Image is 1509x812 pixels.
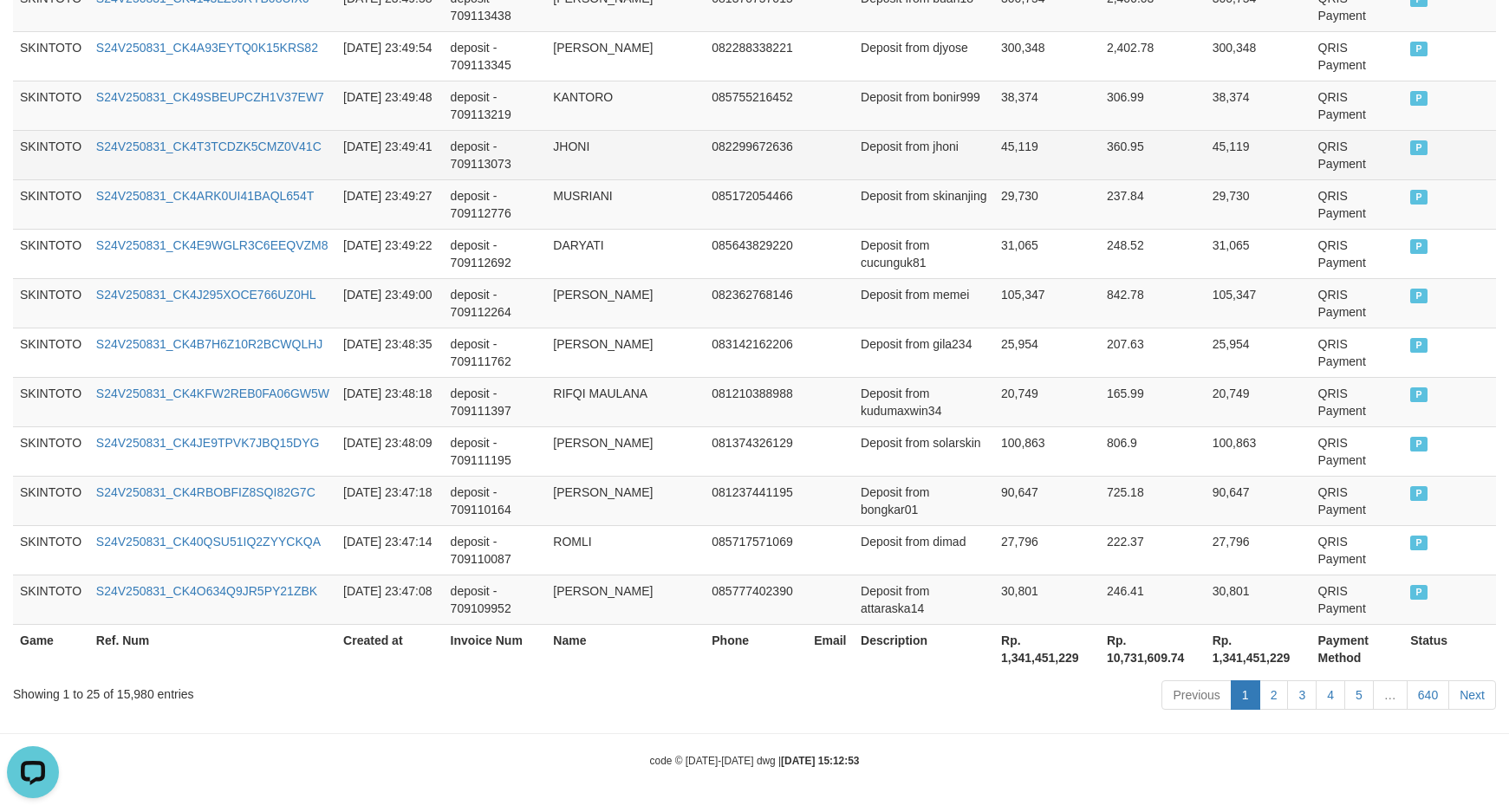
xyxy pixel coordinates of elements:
[1410,387,1428,402] span: PAID
[96,288,316,302] a: S24V250831_CK4J295XOCE766UZ0HL
[1206,328,1311,377] td: 25,954
[13,476,89,525] td: SKINTOTO
[705,328,807,377] td: 083142162206
[1410,585,1428,600] span: PAID
[546,624,705,673] th: Name
[1373,680,1408,710] a: …
[1311,624,1404,673] th: Payment Method
[854,575,994,624] td: Deposit from attaraska14
[444,476,547,525] td: deposit - 709110164
[1206,426,1311,476] td: 100,863
[1100,328,1206,377] td: 207.63
[1311,575,1404,624] td: QRIS Payment
[1311,426,1404,476] td: QRIS Payment
[994,130,1100,179] td: 45,119
[336,31,444,81] td: [DATE] 23:49:54
[994,179,1100,229] td: 29,730
[13,229,89,278] td: SKINTOTO
[1100,278,1206,328] td: 842.78
[1100,31,1206,81] td: 2,402.78
[96,140,322,153] a: S24V250831_CK4T3TCDZK5CMZ0V41C
[444,179,547,229] td: deposit - 709112776
[1410,42,1428,56] span: PAID
[1311,278,1404,328] td: QRIS Payment
[1100,575,1206,624] td: 246.41
[1100,426,1206,476] td: 806.9
[1206,130,1311,179] td: 45,119
[546,179,705,229] td: MUSRIANI
[854,476,994,525] td: Deposit from bongkar01
[1100,624,1206,673] th: Rp. 10,731,609.74
[546,328,705,377] td: [PERSON_NAME]
[7,7,59,59] button: Open LiveChat chat widget
[336,130,444,179] td: [DATE] 23:49:41
[1206,81,1311,130] td: 38,374
[336,81,444,130] td: [DATE] 23:49:48
[994,81,1100,130] td: 38,374
[444,130,547,179] td: deposit - 709113073
[1448,680,1496,710] a: Next
[336,278,444,328] td: [DATE] 23:49:00
[1287,680,1317,710] a: 3
[444,31,547,81] td: deposit - 709113345
[994,328,1100,377] td: 25,954
[546,81,705,130] td: KANTORO
[1259,680,1289,710] a: 2
[994,575,1100,624] td: 30,801
[854,179,994,229] td: Deposit from skinanjing
[1100,476,1206,525] td: 725.18
[1206,229,1311,278] td: 31,065
[96,535,321,549] a: S24V250831_CK40QSU51IQ2ZYYCKQA
[1410,437,1428,451] span: PAID
[96,189,314,203] a: S24V250831_CK4ARK0UI41BAQL654T
[1344,680,1374,710] a: 5
[854,130,994,179] td: Deposit from jhoni
[546,575,705,624] td: [PERSON_NAME]
[994,377,1100,426] td: 20,749
[546,377,705,426] td: RIFQI MAULANA
[705,179,807,229] td: 085172054466
[96,41,318,55] a: S24V250831_CK4A93EYTQ0K15KRS82
[854,377,994,426] td: Deposit from kudumaxwin34
[1311,476,1404,525] td: QRIS Payment
[854,624,994,673] th: Description
[1100,377,1206,426] td: 165.99
[1100,81,1206,130] td: 306.99
[1311,31,1404,81] td: QRIS Payment
[444,81,547,130] td: deposit - 709113219
[854,426,994,476] td: Deposit from solarskin
[13,624,89,673] th: Game
[650,755,860,767] small: code © [DATE]-[DATE] dwg |
[1410,140,1428,155] span: PAID
[854,31,994,81] td: Deposit from djyose
[1311,130,1404,179] td: QRIS Payment
[336,624,444,673] th: Created at
[1311,179,1404,229] td: QRIS Payment
[1206,624,1311,673] th: Rp. 1,341,451,229
[854,278,994,328] td: Deposit from memei
[705,624,807,673] th: Phone
[1161,680,1231,710] a: Previous
[705,81,807,130] td: 085755216452
[13,377,89,426] td: SKINTOTO
[336,525,444,575] td: [DATE] 23:47:14
[1206,278,1311,328] td: 105,347
[336,328,444,377] td: [DATE] 23:48:35
[96,387,329,400] a: S24V250831_CK4KFW2REB0FA06GW5W
[1100,229,1206,278] td: 248.52
[1311,525,1404,575] td: QRIS Payment
[1410,338,1428,353] span: PAID
[444,328,547,377] td: deposit - 709111762
[444,426,547,476] td: deposit - 709111195
[444,624,547,673] th: Invoice Num
[1100,525,1206,575] td: 222.37
[1410,91,1428,106] span: PAID
[336,179,444,229] td: [DATE] 23:49:27
[994,426,1100,476] td: 100,863
[13,679,615,703] div: Showing 1 to 25 of 15,980 entries
[336,476,444,525] td: [DATE] 23:47:18
[994,476,1100,525] td: 90,647
[13,81,89,130] td: SKINTOTO
[13,328,89,377] td: SKINTOTO
[444,278,547,328] td: deposit - 709112264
